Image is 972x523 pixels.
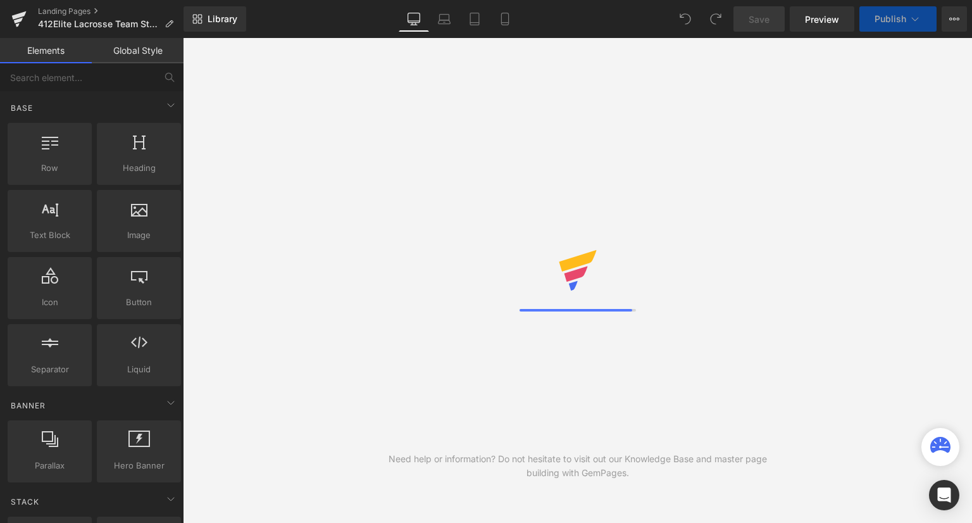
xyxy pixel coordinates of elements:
span: Row [11,161,88,175]
span: Banner [9,400,47,412]
button: Redo [703,6,728,32]
span: Stack [9,496,40,508]
span: Text Block [11,229,88,242]
span: 412Elite Lacrosse Team Store | Top String Lacrosse [38,19,159,29]
span: Button [101,296,177,309]
span: Parallax [11,459,88,472]
span: Library [208,13,237,25]
a: New Library [184,6,246,32]
div: Need help or information? Do not hesitate to visit out our Knowledge Base and master page buildin... [380,452,775,480]
a: Preview [790,6,854,32]
a: Landing Pages [38,6,184,16]
span: Preview [805,13,839,26]
button: Undo [673,6,698,32]
span: Icon [11,296,88,309]
a: Mobile [490,6,520,32]
div: Open Intercom Messenger [929,480,959,510]
a: Desktop [399,6,429,32]
span: Separator [11,363,88,376]
span: Image [101,229,177,242]
span: Heading [101,161,177,175]
a: Tablet [459,6,490,32]
span: Save [749,13,769,26]
a: Global Style [92,38,184,63]
button: Publish [859,6,937,32]
span: Base [9,102,34,114]
span: Publish [875,14,906,24]
button: More [942,6,967,32]
span: Hero Banner [101,459,177,472]
span: Liquid [101,363,177,376]
a: Laptop [429,6,459,32]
